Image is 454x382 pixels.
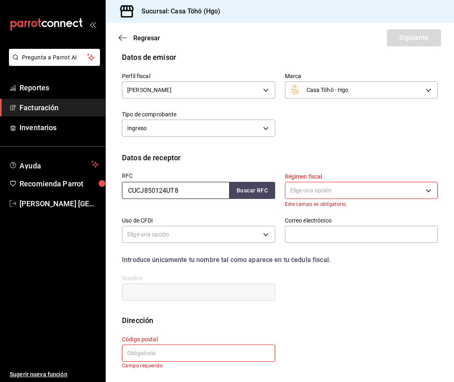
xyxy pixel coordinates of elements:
a: Pregunta a Parrot AI [6,59,100,68]
span: Sugerir nueva función [10,370,99,379]
button: Regresar [119,34,160,42]
span: Casa Töhö - Hgo [306,86,349,94]
label: Tipo de comprobante [122,111,275,117]
span: Inventarios [20,122,99,133]
div: Dirección [122,315,153,326]
input: Obligatorio [122,345,275,362]
div: Elige una opción [122,226,275,243]
h3: Sucursal: Casa Töhö (Hgo) [135,7,220,16]
button: open_drawer_menu [89,21,96,28]
span: Recomienda Parrot [20,178,99,189]
span: Ayuda [20,159,88,169]
p: Este campo es obligatorio. [285,201,438,207]
img: IMAGOTIPO_sin_fondo_3.png [290,85,300,95]
label: Nombre [122,275,275,281]
label: Correo electrónico [285,218,438,223]
div: [PERSON_NAME] [122,81,275,98]
button: Pregunta a Parrot AI [9,49,100,66]
label: Código postal [122,336,275,342]
label: RFC [122,173,275,179]
span: Pregunta a Parrot AI [22,53,87,62]
span: Ingreso [127,124,147,132]
span: [PERSON_NAME] [GEOGRAPHIC_DATA][PERSON_NAME] [20,198,99,209]
span: Facturación [20,102,99,113]
label: Marca [285,73,438,79]
label: Régimen fiscal [285,174,438,179]
label: Perfil fiscal [122,73,275,79]
div: Datos de emisor [122,52,176,63]
span: Reportes [20,82,99,93]
div: Datos de receptor [122,152,180,163]
button: Buscar RFC [230,182,275,199]
div: Introduce únicamente tu nombre tal como aparece en tu ćedula fiscal. [122,255,438,265]
p: Campo requerido [122,363,275,369]
div: Elige una opción [285,182,438,199]
label: Uso de CFDI [122,218,275,223]
span: Regresar [133,34,160,42]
